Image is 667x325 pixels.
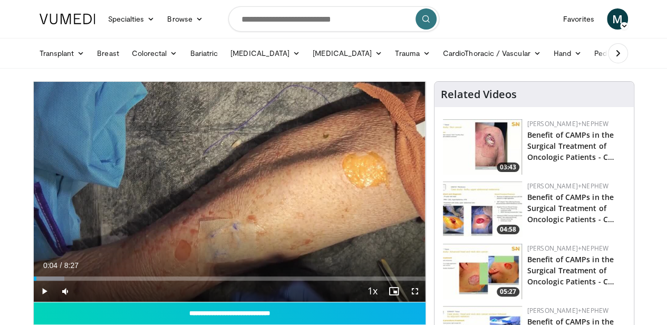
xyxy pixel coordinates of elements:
span: 0:04 [43,261,57,270]
a: Benefit of CAMPs in the Surgical Treatment of Oncologic Patients - C… [527,192,614,224]
span: 04:58 [497,225,519,234]
a: [PERSON_NAME]+Nephew [527,306,608,315]
button: Fullscreen [404,281,426,302]
a: Browse [161,8,209,30]
a: 04:58 [443,181,522,237]
a: Hand [547,43,588,64]
button: Playback Rate [362,281,383,302]
a: Trauma [389,43,437,64]
a: Benefit of CAMPs in the Surgical Treatment of Oncologic Patients - C… [527,254,614,286]
a: CardioThoracic / Vascular [437,43,547,64]
a: [MEDICAL_DATA] [306,43,389,64]
a: [PERSON_NAME]+Nephew [527,119,608,128]
a: Colorectal [125,43,184,64]
a: [MEDICAL_DATA] [224,43,306,64]
button: Mute [55,281,76,302]
span: 05:27 [497,287,519,297]
img: 83b413ac-1725-41af-be61-549bf913d294.150x105_q85_crop-smart_upscale.jpg [443,119,522,175]
img: b48870fd-2708-45ce-bb7b-32580593fb4c.150x105_q85_crop-smart_upscale.jpg [443,244,522,299]
a: M [607,8,628,30]
button: Play [34,281,55,302]
div: Progress Bar [34,276,426,281]
video-js: Video Player [34,82,426,302]
a: [PERSON_NAME]+Nephew [527,244,608,253]
span: / [60,261,62,270]
a: Bariatric [183,43,224,64]
a: Specialties [102,8,161,30]
a: [PERSON_NAME]+Nephew [527,181,608,190]
a: Favorites [557,8,601,30]
img: VuMedi Logo [40,14,95,24]
span: 8:27 [64,261,79,270]
a: Breast [91,43,125,64]
input: Search topics, interventions [228,6,439,32]
a: Transplant [33,43,91,64]
a: Benefit of CAMPs in the Surgical Treatment of Oncologic Patients - C… [527,130,614,162]
img: b8034b56-5e6c-44c4-8a90-abb72a46328a.150x105_q85_crop-smart_upscale.jpg [443,181,522,237]
span: 03:43 [497,162,519,172]
a: Pediatric [588,43,630,64]
h4: Related Videos [441,88,517,101]
a: 05:27 [443,244,522,299]
button: Enable picture-in-picture mode [383,281,404,302]
a: 03:43 [443,119,522,175]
